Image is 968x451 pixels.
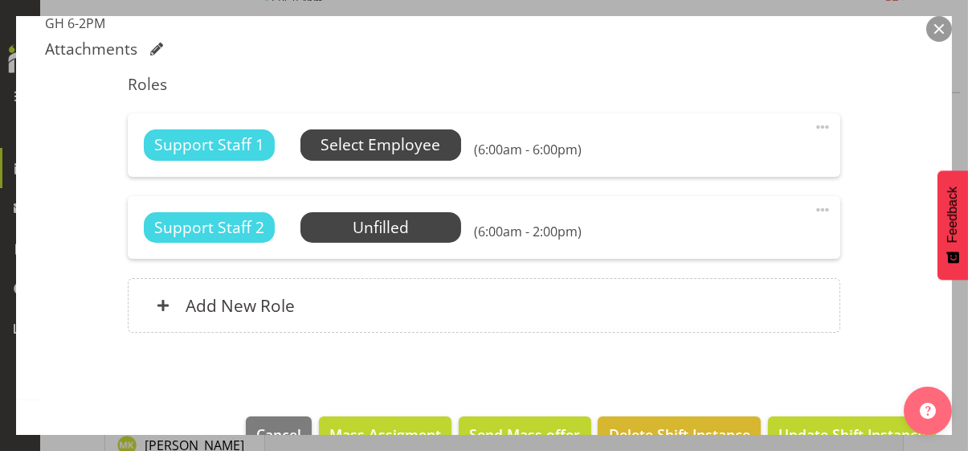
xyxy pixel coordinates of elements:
[920,403,936,419] img: help-xxl-2.png
[186,295,295,316] h6: Add New Role
[609,424,750,445] span: Delete Shift Instance
[353,216,409,238] span: Unfilled
[469,424,580,445] span: Send Mass offer
[474,141,582,158] h6: (6:00am - 6:00pm)
[474,223,582,240] h6: (6:00am - 2:00pm)
[45,39,137,59] h5: Attachments
[329,424,441,445] span: Mass Assigment
[937,170,968,280] button: Feedback - Show survey
[154,216,264,240] span: Support Staff 2
[256,424,301,445] span: Cancel
[778,424,925,445] span: Update Shift Instance
[946,187,960,243] span: Feedback
[45,14,923,33] p: GH 6-2PM
[154,133,264,157] span: Support Staff 1
[128,75,840,94] h5: Roles
[321,133,440,157] span: Select Employee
